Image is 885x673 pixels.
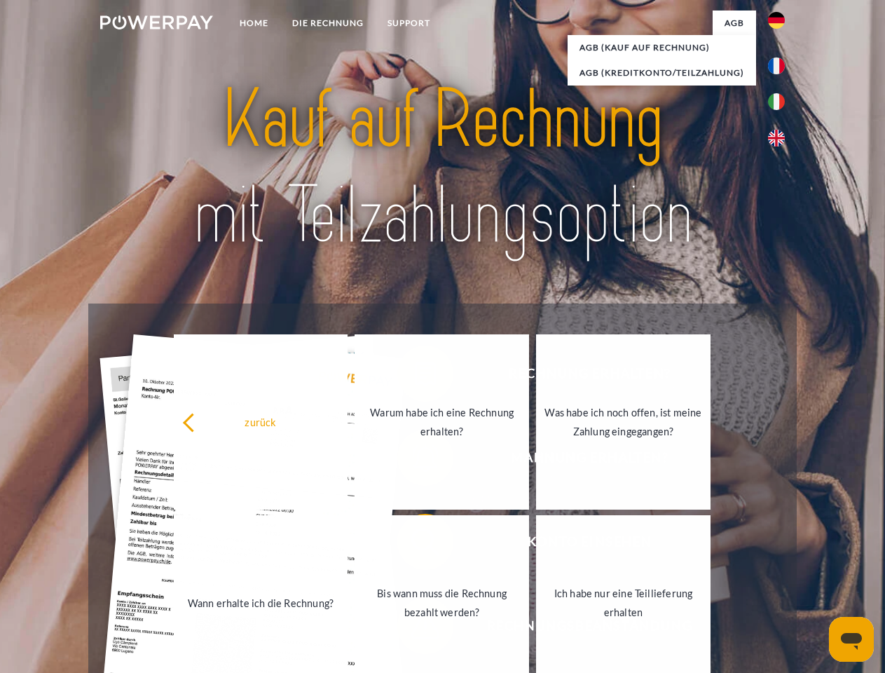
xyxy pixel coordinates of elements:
a: agb [713,11,756,36]
iframe: Schaltfläche zum Öffnen des Messaging-Fensters [829,617,874,662]
img: en [768,130,785,147]
img: logo-powerpay-white.svg [100,15,213,29]
img: fr [768,57,785,74]
img: title-powerpay_de.svg [134,67,751,268]
a: AGB (Kreditkonto/Teilzahlung) [568,60,756,86]
div: Was habe ich noch offen, ist meine Zahlung eingegangen? [544,403,702,441]
img: de [768,12,785,29]
div: Warum habe ich eine Rechnung erhalten? [363,403,521,441]
div: zurück [182,412,340,431]
a: Home [228,11,280,36]
a: AGB (Kauf auf Rechnung) [568,35,756,60]
a: Was habe ich noch offen, ist meine Zahlung eingegangen? [536,334,711,510]
img: it [768,93,785,110]
div: Wann erhalte ich die Rechnung? [182,593,340,612]
div: Ich habe nur eine Teillieferung erhalten [544,584,702,622]
a: SUPPORT [376,11,442,36]
div: Bis wann muss die Rechnung bezahlt werden? [363,584,521,622]
a: DIE RECHNUNG [280,11,376,36]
